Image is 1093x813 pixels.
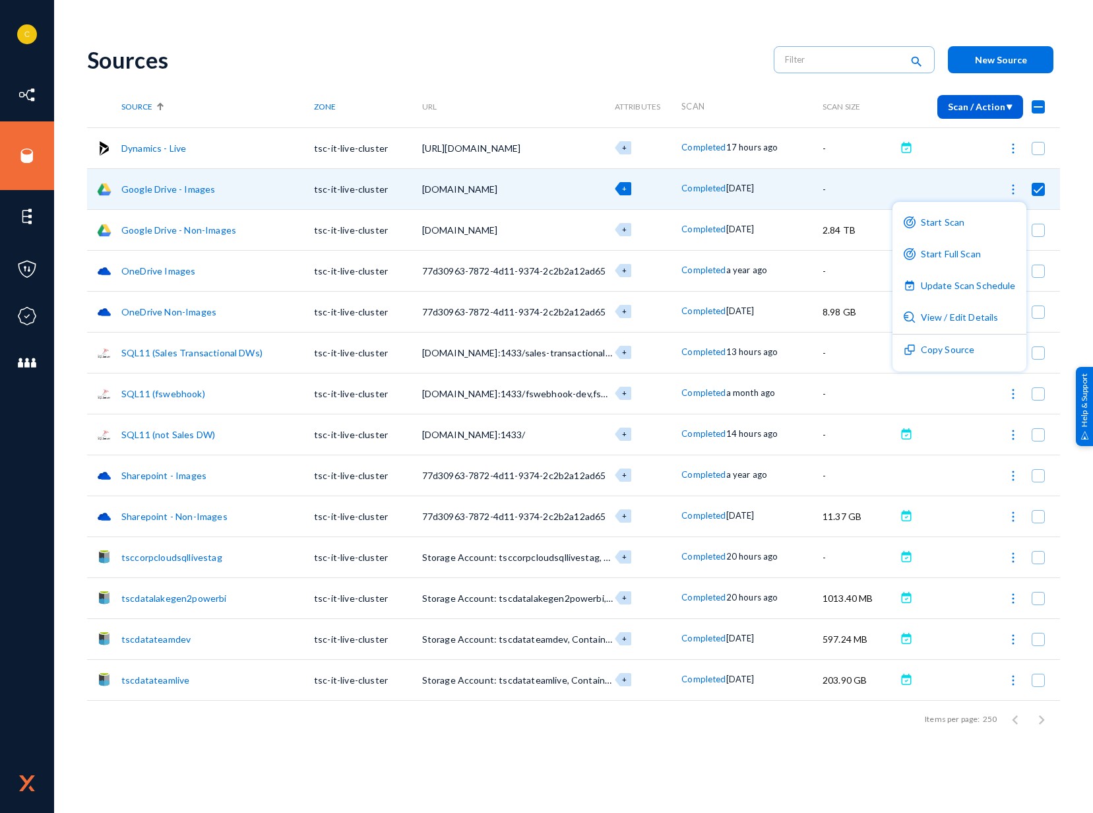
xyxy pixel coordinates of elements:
button: Update Scan Schedule [892,271,1026,302]
img: icon-scheduled-purple.svg [904,280,916,292]
img: icon-duplicate.svg [904,344,916,356]
button: Start Full Scan [892,239,1026,271]
button: Copy Source [892,335,1026,366]
button: View / Edit Details [892,302,1026,334]
img: icon-scan-purple.svg [904,216,916,228]
button: Start Scan [892,207,1026,239]
img: icon-detail.svg [904,311,916,323]
img: icon-scan-purple.svg [904,248,916,260]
